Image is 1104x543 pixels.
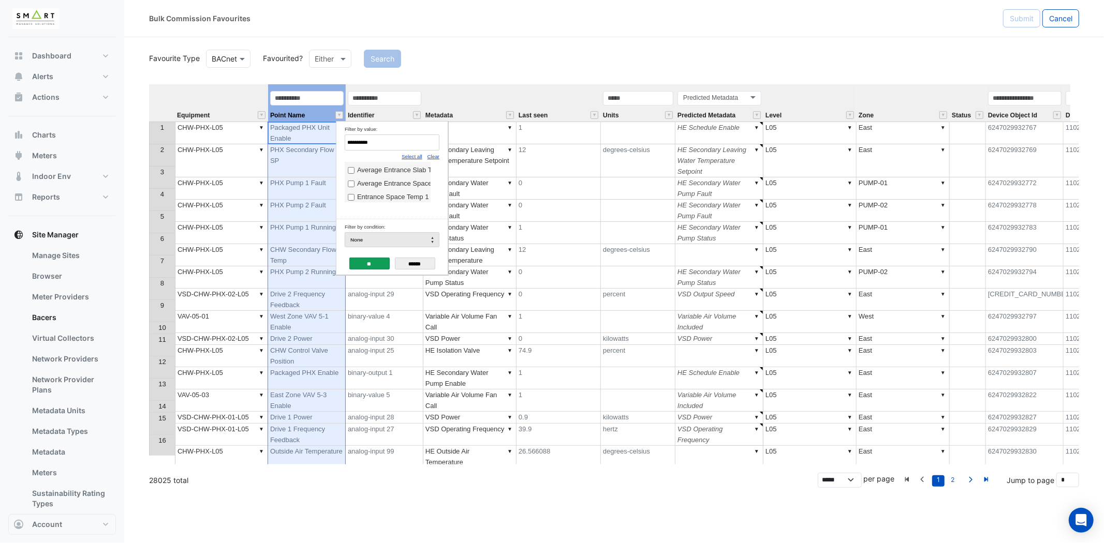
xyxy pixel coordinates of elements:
[175,222,268,244] td: CHW-PHX-L05
[428,150,439,162] div: Clear
[986,311,1064,333] td: 6247029932797
[175,345,268,367] td: CHW-PHX-L05
[675,311,763,333] td: Variable Air Volume Included
[517,144,601,177] td: 12
[160,213,164,220] span: 5
[517,446,601,468] td: 26.566088
[32,171,71,182] span: Indoor Env
[8,145,116,166] button: Meters
[857,122,950,144] td: East
[32,92,60,102] span: Actions
[423,333,517,345] td: VSD Power
[763,289,857,311] td: L05
[160,190,164,198] span: 4
[24,328,116,349] a: Virtual Collectors
[160,257,164,265] span: 7
[859,112,874,119] span: Zone
[268,144,346,177] td: PHX Secondary Flow SP
[13,92,24,102] app-icon: Actions
[753,333,761,344] div: ▼
[753,200,761,210] div: ▼
[857,222,950,244] td: PUMP-01
[675,144,763,177] td: HE Secondary Leaving Water Temperature Setpoint
[986,424,1064,446] td: 6247029932829
[857,200,950,222] td: PUMP-02
[753,122,761,133] div: ▼
[425,112,453,119] span: Metadata
[857,412,950,424] td: East
[763,266,857,289] td: L05
[506,122,514,133] div: ▼
[160,301,164,309] span: 9
[175,266,268,289] td: CHW-PHX-L05
[32,150,57,161] span: Meters
[336,122,448,219] td: Filter by value:
[423,222,517,244] td: HE Secondary Water Pump Status
[32,71,53,82] span: Alerts
[763,446,857,468] td: L05
[13,71,24,82] app-icon: Alerts
[857,244,950,266] td: East
[24,400,116,421] a: Metadata Units
[986,389,1064,412] td: 6247029932822
[268,122,346,144] td: Packaged PHX Unit Enable
[423,200,517,222] td: HE Secondary Water Pump Fault
[257,333,266,344] div: ▼
[1042,9,1079,27] button: Cancel
[986,289,1064,311] td: [CREDIT_CARD_NUMBER]
[939,289,947,299] div: ▼
[1049,14,1072,23] span: Cancel
[506,289,514,299] div: ▼
[675,177,763,200] td: HE Secondary Water Pump Fault
[175,389,268,412] td: VAV-05-03
[268,367,346,389] td: Packaged PHX Enable
[986,222,1064,244] td: 6247029932783
[13,192,24,202] app-icon: Reports
[846,244,854,255] div: ▼
[175,446,268,468] td: CHW-PHX-L05
[8,187,116,207] button: Reports
[32,130,56,140] span: Charts
[601,289,675,311] td: percent
[763,177,857,200] td: L05
[519,112,548,119] span: Last seen
[346,345,423,367] td: analog-input 25
[428,154,439,159] a: Clear
[348,112,375,119] span: Identifier
[346,266,423,289] td: binary-input 16
[857,289,950,311] td: East
[763,345,857,367] td: L05
[517,389,601,412] td: 1
[517,345,601,367] td: 74.9
[753,177,761,188] div: ▼
[857,333,950,345] td: East
[24,462,116,483] a: Meters
[986,122,1064,144] td: 6247029932767
[932,475,945,487] a: 1
[345,221,439,232] div: Filter by condition:
[986,367,1064,389] td: 6247029932807
[423,311,517,333] td: Variable Air Volume Fan Call
[753,311,761,322] div: ▼
[13,230,24,240] app-icon: Site Manager
[939,266,947,277] div: ▼
[939,177,947,188] div: ▼
[423,266,517,289] td: HE Secondary Water Pump Status
[517,222,601,244] td: 1
[175,122,268,144] td: CHW-PHX-L05
[8,66,116,87] button: Alerts
[986,144,1064,177] td: 6247029932769
[763,244,857,266] td: L05
[8,245,116,518] div: Site Manager
[939,144,947,155] div: ▼
[268,266,346,289] td: PHX Pump 2 Running
[517,424,601,446] td: 39.9
[8,166,116,187] button: Indoor Env
[846,144,854,155] div: ▼
[268,244,346,266] td: CHW Secondary Flow Temp
[423,244,517,266] td: HE Secondary Leaving Water Temperature
[175,412,268,424] td: VSD-CHW-PHX-01-L05
[160,235,164,243] span: 6
[402,150,422,162] div: Select all
[986,345,1064,367] td: 6247029932803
